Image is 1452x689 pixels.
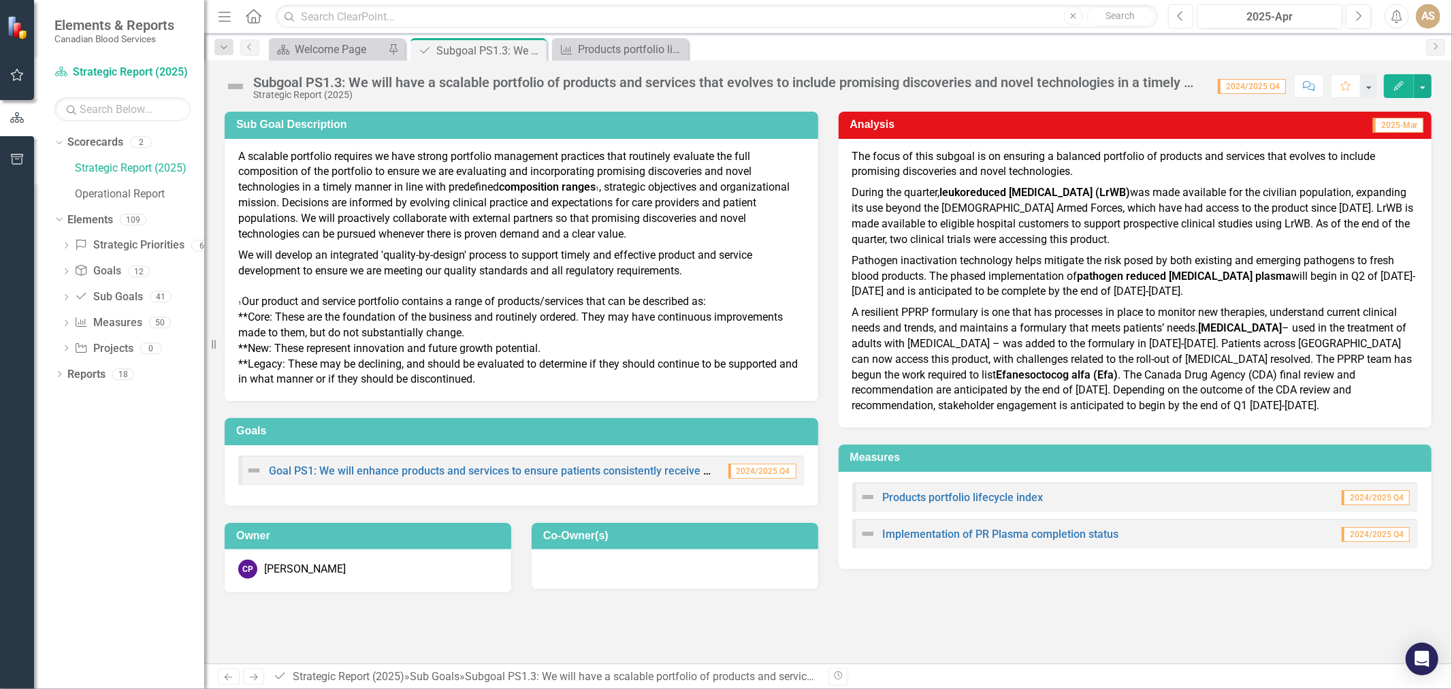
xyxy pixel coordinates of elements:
[1106,10,1135,21] span: Search
[1078,270,1292,283] strong: pathogen reduced [MEDICAL_DATA] plasma
[264,562,346,577] div: [PERSON_NAME]
[860,526,876,542] img: Not Defined
[238,300,242,306] span: 1
[269,464,875,477] a: Goal PS1: We will enhance products and services to ensure patients consistently receive safe, opt...
[130,137,152,148] div: 2
[543,530,811,542] h3: Co-Owner(s)
[1406,643,1438,675] div: Open Intercom Messenger
[293,670,404,683] a: Strategic Report (2025)
[1342,490,1410,505] span: 2024/2025 Q4
[54,17,174,33] span: Elements & Reports
[578,41,685,58] div: Products portfolio lifecycle index
[191,240,213,251] div: 6
[236,530,504,542] h3: Owner
[555,41,685,58] a: Products portfolio lifecycle index
[852,251,1419,303] p: Pathogen inactivation technology helps mitigate the risk posed by both existing and emerging path...
[236,425,811,437] h3: Goals
[74,289,142,305] a: Sub Goals
[75,187,204,202] a: Operational Report
[236,118,811,131] h3: Sub Goal Description
[112,368,134,380] div: 18
[850,118,1117,131] h3: Analysis
[883,528,1119,541] a: Implementation of PR Plasma completion status
[54,97,191,121] input: Search Below...
[54,33,174,44] small: Canadian Blood Services
[74,238,184,253] a: Strategic Priorities
[67,212,113,228] a: Elements
[246,462,262,479] img: Not Defined
[225,76,246,97] img: Not Defined
[850,451,1425,464] h3: Measures
[74,315,142,331] a: Measures
[728,464,796,479] span: 2024/2025 Q4
[465,670,1243,683] div: Subgoal PS1.3: We will have a scalable portfolio of products and services that evolves to include...
[1199,321,1282,334] strong: [MEDICAL_DATA]
[238,149,805,245] p: A scalable portfolio requires we have strong portfolio management practices that routinely evalua...
[596,186,599,192] span: 1
[253,75,1204,90] div: Subgoal PS1.3: We will have a scalable portfolio of products and services that evolves to include...
[7,16,31,39] img: ClearPoint Strategy
[74,263,120,279] a: Goals
[852,182,1419,250] p: During the quarter, was made available for the civilian population, expanding its use beyond the ...
[940,186,1131,199] strong: leukoreduced [MEDICAL_DATA] (LrWB)
[238,245,805,388] p: We will develop an integrated 'quality-by-design' process to support timely and effective product...
[1086,7,1155,26] button: Search
[150,291,172,303] div: 41
[238,560,257,579] div: CP
[1416,4,1440,29] button: AS
[852,149,1419,183] p: The focus of this subgoal is on ensuring a balanced portfolio of products and services that evolv...
[54,65,191,80] a: Strategic Report (2025)
[1342,527,1410,542] span: 2024/2025 Q4
[67,367,106,383] a: Reports
[1373,118,1423,133] span: 2025-Mar
[295,41,385,58] div: Welcome Page
[860,489,876,505] img: Not Defined
[74,341,133,357] a: Projects
[1202,9,1338,25] div: 2025-Apr
[253,90,1204,100] div: Strategic Report (2025)
[75,161,204,176] a: Strategic Report (2025)
[67,135,123,150] a: Scorecards
[1218,79,1286,94] span: 2024/2025 Q4
[276,5,1158,29] input: Search ClearPoint...
[272,41,385,58] a: Welcome Page
[120,214,146,225] div: 109
[997,368,1118,381] strong: Efanesoctocog alfa (Efa)
[499,180,596,193] strong: composition ranges
[436,42,543,59] div: Subgoal PS1.3: We will have a scalable portfolio of products and services that evolves to include...
[128,266,150,277] div: 12
[149,317,171,329] div: 50
[140,342,162,354] div: 0
[852,302,1419,414] p: A resilient PPRP formulary is one that has processes in place to monitor new therapies, understan...
[883,491,1044,504] a: Products portfolio lifecycle index
[410,670,459,683] a: Sub Goals
[1197,4,1342,29] button: 2025-Apr
[273,669,818,685] div: » »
